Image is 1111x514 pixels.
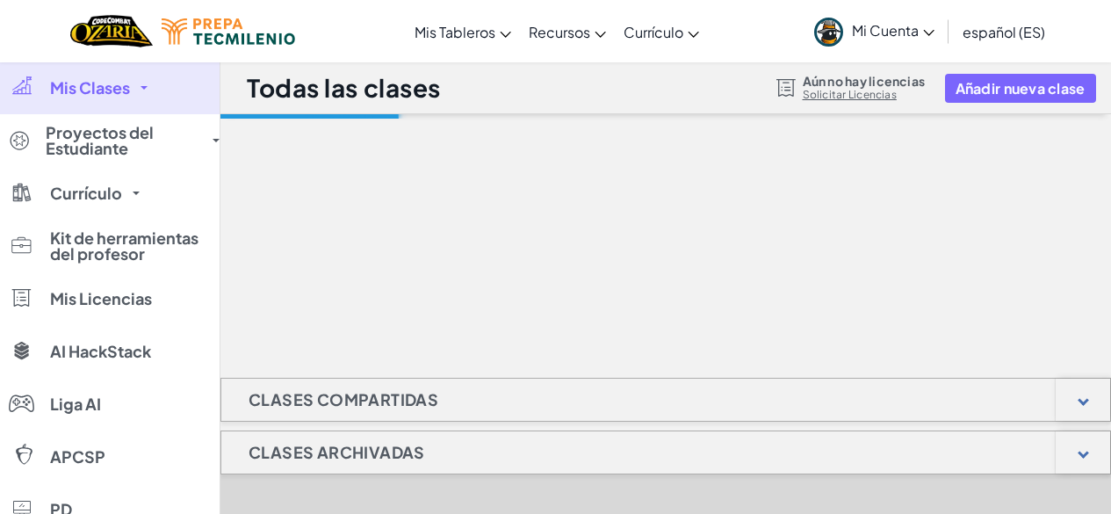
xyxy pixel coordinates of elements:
span: AI HackStack [50,344,151,359]
a: Ozaria by CodeCombat logo [70,13,152,49]
span: Mi Cuenta [852,21,934,40]
h1: Clases archivadas [221,431,452,474]
img: avatar [814,18,843,47]
span: español (ES) [963,23,1045,41]
a: español (ES) [954,8,1054,55]
img: Home [70,13,152,49]
a: Mi Cuenta [805,4,943,59]
a: Currículo [615,8,708,55]
a: Mis Tableros [406,8,520,55]
span: Mis Tableros [415,23,495,41]
span: Kit de herramientas del profesor [50,230,208,262]
h1: Clases Compartidas [221,378,465,422]
a: Recursos [520,8,615,55]
span: Proyectos del Estudiante [46,125,202,156]
span: Currículo [624,23,683,41]
span: Aún no hay licencias [803,74,926,88]
button: Añadir nueva clase [945,74,1096,103]
img: Tecmilenio logo [162,18,295,45]
span: Liga AI [50,396,101,412]
h1: Todas las clases [247,71,441,105]
span: Mis Clases [50,80,130,96]
a: Solicitar Licencias [803,88,926,102]
span: Currículo [50,185,122,201]
span: Recursos [529,23,590,41]
span: Mis Licencias [50,291,152,307]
